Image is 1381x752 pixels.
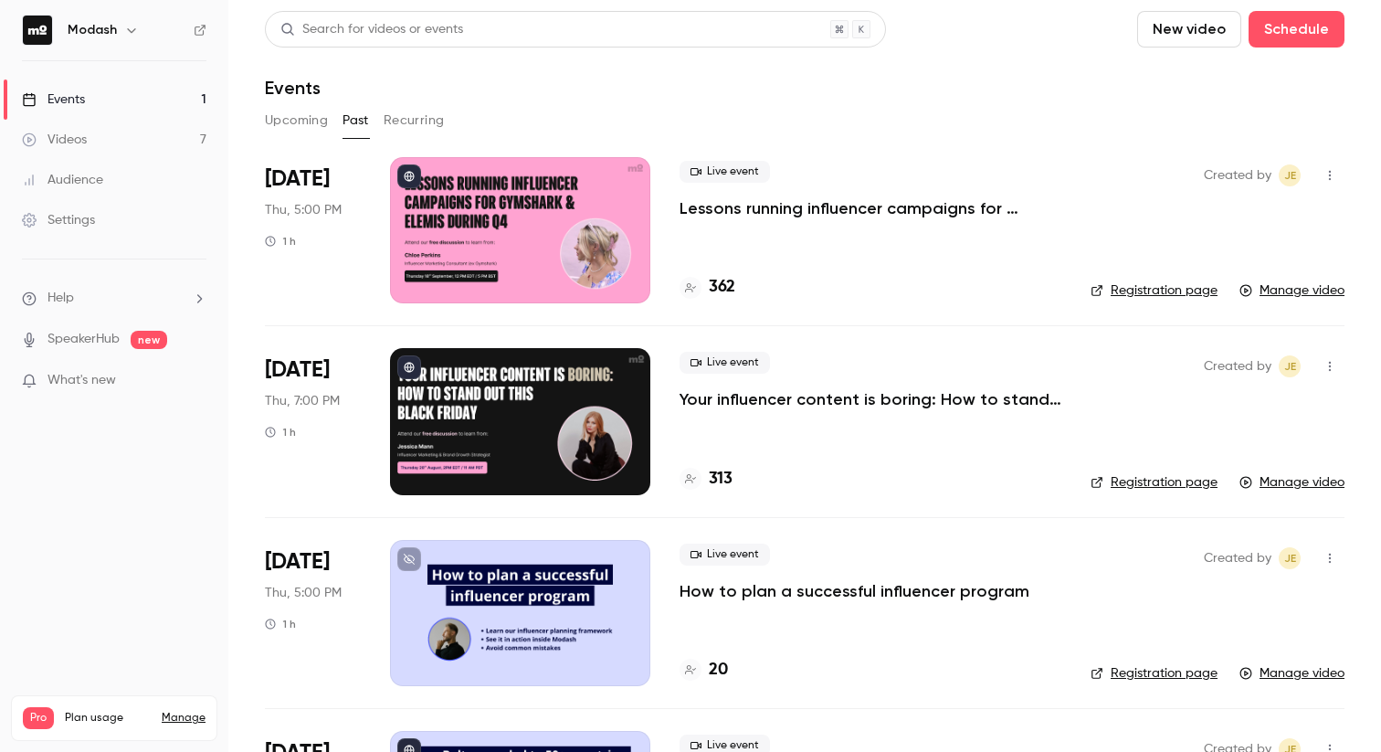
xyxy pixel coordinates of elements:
[265,355,330,385] span: [DATE]
[1284,547,1296,569] span: JE
[680,544,770,566] span: Live event
[265,164,330,194] span: [DATE]
[265,617,296,631] div: 1 h
[265,77,321,99] h1: Events
[680,352,770,374] span: Live event
[22,90,85,109] div: Events
[1204,164,1271,186] span: Created by
[680,197,1061,219] a: Lessons running influencer campaigns for Gymshark & Elemis during Q4
[265,106,328,135] button: Upcoming
[384,106,445,135] button: Recurring
[1239,281,1344,300] a: Manage video
[47,289,74,308] span: Help
[265,547,330,577] span: [DATE]
[265,201,342,219] span: Thu, 5:00 PM
[22,211,95,229] div: Settings
[265,157,361,303] div: Sep 18 Thu, 5:00 PM (Europe/London)
[709,467,733,492] h4: 313
[680,580,1029,602] a: How to plan a successful influencer program
[131,331,167,349] span: new
[162,711,206,726] a: Manage
[680,388,1061,410] a: Your influencer content is boring: How to stand out this [DATE][DATE]
[265,584,342,602] span: Thu, 5:00 PM
[680,275,735,300] a: 362
[265,425,296,440] div: 1 h
[680,161,770,183] span: Live event
[1279,164,1301,186] span: Jack Eaton
[1279,547,1301,569] span: Jack Eaton
[680,658,728,683] a: 20
[22,131,87,149] div: Videos
[23,707,54,729] span: Pro
[1091,664,1218,683] a: Registration page
[1239,664,1344,683] a: Manage video
[343,106,369,135] button: Past
[709,658,728,683] h4: 20
[22,171,103,189] div: Audience
[680,467,733,492] a: 313
[709,275,735,300] h4: 362
[265,540,361,686] div: Jun 26 Thu, 5:00 PM (Europe/London)
[1091,281,1218,300] a: Registration page
[1091,473,1218,492] a: Registration page
[65,711,151,726] span: Plan usage
[1204,355,1271,377] span: Created by
[280,20,463,39] div: Search for videos or events
[265,234,296,249] div: 1 h
[68,21,117,39] h6: Modash
[265,348,361,494] div: Aug 28 Thu, 7:00 PM (Europe/London)
[1137,11,1241,48] button: New video
[47,330,120,349] a: SpeakerHub
[184,373,206,389] iframe: Noticeable Trigger
[1284,164,1296,186] span: JE
[1284,355,1296,377] span: JE
[1279,355,1301,377] span: Jack Eaton
[1239,473,1344,492] a: Manage video
[47,371,116,390] span: What's new
[265,392,340,410] span: Thu, 7:00 PM
[22,289,206,308] li: help-dropdown-opener
[1204,547,1271,569] span: Created by
[23,16,52,45] img: Modash
[1249,11,1344,48] button: Schedule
